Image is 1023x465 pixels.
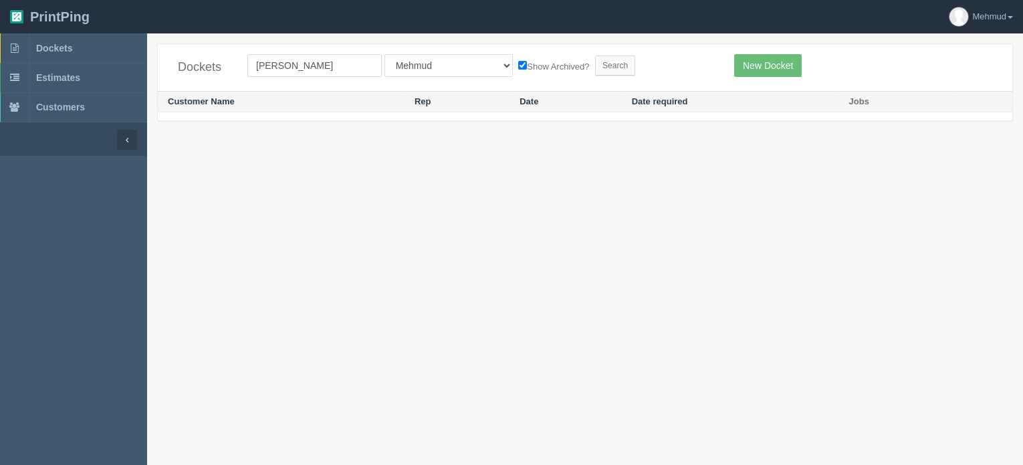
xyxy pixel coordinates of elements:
[518,58,589,74] label: Show Archived?
[518,61,527,70] input: Show Archived?
[632,96,688,106] a: Date required
[178,61,227,74] h4: Dockets
[734,54,802,77] a: New Docket
[168,96,235,106] a: Customer Name
[415,96,431,106] a: Rep
[595,56,635,76] input: Search
[838,91,955,112] th: Jobs
[36,72,80,83] span: Estimates
[247,54,382,77] input: Customer Name
[36,43,72,54] span: Dockets
[10,10,23,23] img: logo-3e63b451c926e2ac314895c53de4908e5d424f24456219fb08d385ab2e579770.png
[949,7,968,26] img: avatar_default-7531ab5dedf162e01f1e0bb0964e6a185e93c5c22dfe317fb01d7f8cd2b1632c.jpg
[36,102,85,112] span: Customers
[520,96,538,106] a: Date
